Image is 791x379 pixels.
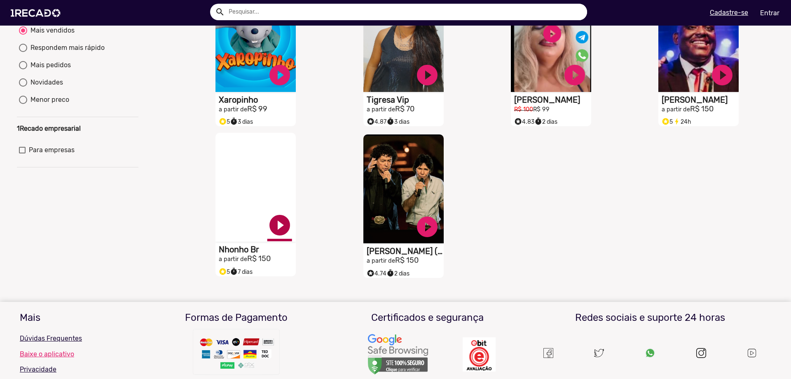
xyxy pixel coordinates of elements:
a: Baixe o aplicativo [20,350,135,358]
a: play_circle_filled [415,214,440,239]
img: Um recado,1Recado,1 recado,vídeo de famosos,site para pagar famosos,vídeos e lives exclusivas de ... [367,334,429,376]
a: play_circle_filled [415,63,440,87]
small: timer [386,118,394,125]
small: R$ 100 [514,106,533,113]
span: 3 dias [386,118,410,125]
small: R$ 99 [533,106,550,113]
a: play_circle_filled [710,63,735,87]
i: Selo super talento [367,115,374,125]
h2: R$ 70 [367,105,444,114]
i: Selo super talento [662,115,669,125]
h1: Nhonho Br [219,245,296,254]
p: Dúvidas Frequentes [20,334,135,344]
small: timer [534,118,542,125]
video: S1RECADO vídeos dedicados para fãs e empresas [363,134,444,243]
span: 5 [662,118,673,125]
h3: Redes sociais e suporte 24 horas [529,312,771,324]
small: a partir de [367,106,395,113]
h3: Certificados e segurança [338,312,517,324]
img: Um recado,1Recado,1 recado,vídeo de famosos,site para pagar famosos,vídeos e lives exclusivas de ... [645,348,655,358]
img: Um recado,1Recado,1 recado,vídeo de famosos,site para pagar famosos,vídeos e lives exclusivas de ... [543,348,553,358]
i: Selo super talento [367,267,374,277]
a: play_circle_filled [562,63,587,87]
i: timer [386,267,394,277]
small: timer [386,269,394,277]
a: play_circle_filled [267,63,292,87]
a: Entrar [755,6,785,20]
span: 7 dias [230,268,253,275]
span: 24h [673,118,691,125]
mat-icon: Example home icon [215,7,225,17]
h3: Mais [20,312,135,324]
span: 2 dias [386,270,410,277]
small: stars [662,118,669,125]
p: Privacidade [20,365,135,374]
span: Para empresas [29,145,75,155]
h2: R$ 99 [219,105,296,114]
i: Selo super talento [514,115,522,125]
small: timer [230,118,238,125]
h2: R$ 150 [662,105,739,114]
span: 5 [219,268,230,275]
h2: R$ 150 [219,254,296,264]
i: Selo super talento [219,115,227,125]
div: Mais pedidos [27,60,71,70]
img: twitter.svg [594,348,604,358]
small: a partir de [367,257,395,264]
small: a partir de [662,106,690,113]
img: Um recado,1Recado,1 recado,vídeo de famosos,site para pagar famosos,vídeos e lives exclusivas de ... [747,348,757,358]
video: S1RECADO vídeos dedicados para fãs e empresas [215,133,296,242]
span: 4.87 [367,118,386,125]
small: bolt [673,118,681,125]
span: 4.74 [367,270,386,277]
span: 5 [219,118,230,125]
i: timer [230,115,238,125]
b: 1Recado empresarial [17,125,81,132]
i: timer [386,115,394,125]
h3: Formas de Pagamento [147,312,326,324]
i: timer [230,266,238,275]
img: instagram.svg [696,348,706,358]
small: stars [219,118,227,125]
small: timer [230,268,238,275]
h1: Tigresa Vip [367,95,444,105]
img: Um recado,1Recado,1 recado,vídeo de famosos,site para pagar famosos,vídeos e lives exclusivas de ... [463,337,496,372]
small: stars [367,269,374,277]
input: Pesquisar... [222,4,587,20]
i: bolt [673,115,681,125]
u: Cadastre-se [710,9,748,16]
h2: R$ 150 [367,256,444,265]
small: a partir de [219,256,247,263]
span: 4.83 [514,118,534,125]
h1: [PERSON_NAME] [662,95,739,105]
i: timer [534,115,542,125]
a: play_circle_filled [267,213,292,238]
i: Selo super talento [219,266,227,275]
small: stars [219,268,227,275]
h1: Xaropinho [219,95,296,105]
small: a partir de [219,106,247,113]
small: stars [514,118,522,125]
div: Respondem mais rápido [27,43,105,53]
span: 2 dias [534,118,557,125]
button: Example home icon [212,4,227,19]
h1: [PERSON_NAME] ([PERSON_NAME] & [PERSON_NAME]) [367,246,444,256]
div: Novidades [27,78,63,87]
small: stars [367,118,374,125]
div: Mais vendidos [27,26,75,35]
div: Menor preco [27,95,69,105]
h1: [PERSON_NAME] [514,95,591,105]
span: 3 dias [230,118,253,125]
